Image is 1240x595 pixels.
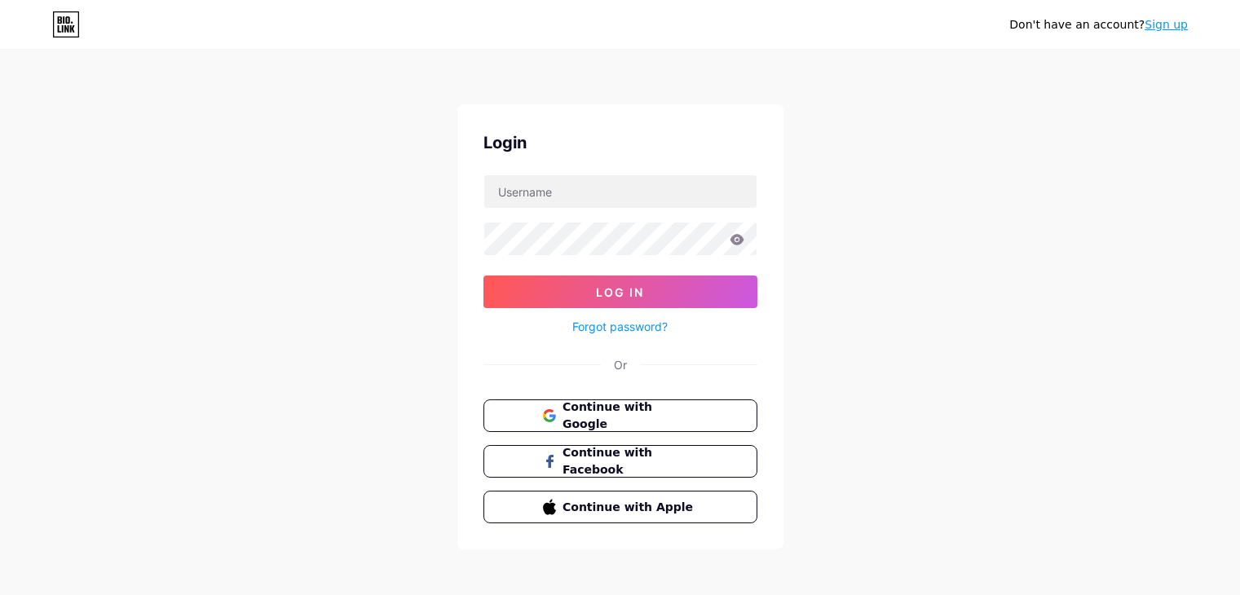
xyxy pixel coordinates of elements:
[596,285,644,299] span: Log In
[483,445,757,478] button: Continue with Facebook
[563,499,697,516] span: Continue with Apple
[1009,16,1188,33] div: Don't have an account?
[483,130,757,155] div: Login
[572,318,668,335] a: Forgot password?
[614,356,627,373] div: Or
[483,275,757,308] button: Log In
[483,399,757,432] button: Continue with Google
[563,399,697,433] span: Continue with Google
[563,444,697,478] span: Continue with Facebook
[483,491,757,523] button: Continue with Apple
[1145,18,1188,31] a: Sign up
[484,175,757,208] input: Username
